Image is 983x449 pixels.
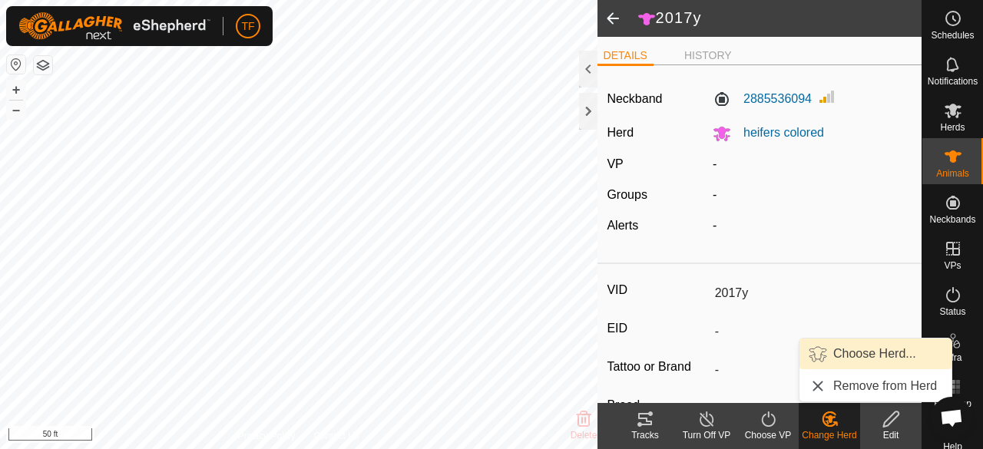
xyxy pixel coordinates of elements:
[614,428,676,442] div: Tracks
[607,126,634,139] label: Herd
[799,371,952,401] li: Remove from Herd
[731,126,824,139] span: heifers colored
[607,188,647,201] label: Groups
[939,307,965,316] span: Status
[7,55,25,74] button: Reset Map
[707,186,918,204] div: -
[607,319,708,338] label: EID
[833,377,937,395] span: Remove from Herd
[928,77,978,86] span: Notifications
[860,428,922,442] div: Edit
[34,56,52,74] button: Map Layers
[737,428,799,442] div: Choose VP
[607,357,708,377] label: Tattoo or Brand
[676,428,737,442] div: Turn Off VP
[833,345,916,363] span: Choose Herd...
[241,18,254,35] span: TF
[637,8,922,28] h2: 2017y
[313,429,359,443] a: Contact Us
[7,81,25,99] button: +
[818,87,836,106] img: Signal strength
[607,280,708,300] label: VID
[678,48,738,64] li: HISTORY
[607,157,623,170] label: VP
[607,90,662,108] label: Neckband
[238,429,296,443] a: Privacy Policy
[597,48,654,66] li: DETAILS
[931,397,972,438] div: Open chat
[943,353,961,362] span: Infra
[707,216,918,235] div: -
[936,169,969,178] span: Animals
[607,395,708,415] label: Breed
[944,261,961,270] span: VPs
[931,31,974,40] span: Schedules
[940,123,965,132] span: Herds
[799,428,860,442] div: Change Herd
[7,101,25,119] button: –
[18,12,210,40] img: Gallagher Logo
[607,219,638,232] label: Alerts
[929,215,975,224] span: Neckbands
[713,157,717,170] app-display-virtual-paddock-transition: -
[799,338,952,369] li: Choose Herd...
[713,90,812,108] label: 2885536094
[934,399,971,408] span: Heatmap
